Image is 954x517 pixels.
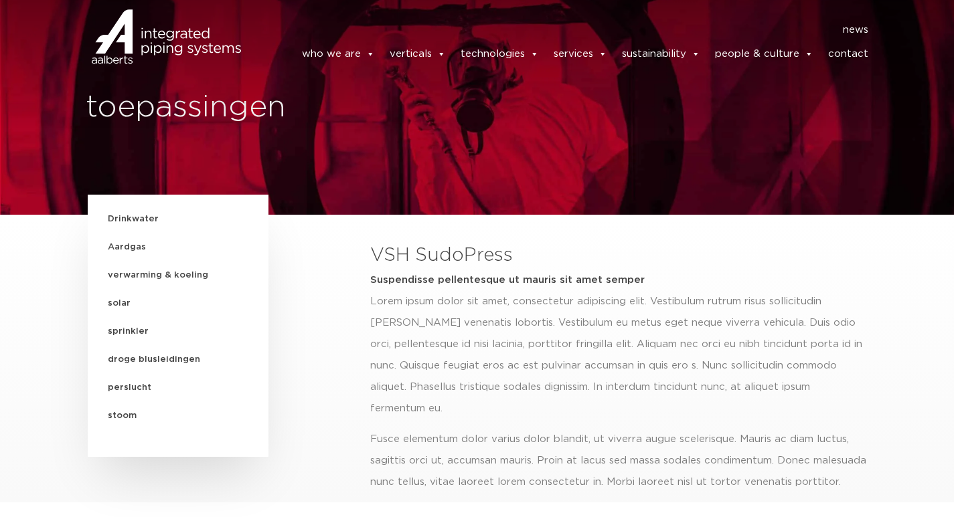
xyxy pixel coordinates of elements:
[101,205,255,233] span: Drinkwater
[101,290,255,318] span: solar
[622,41,700,68] a: sustainability
[554,41,607,68] a: services
[101,374,255,402] span: perslucht
[461,41,539,68] a: technologies
[370,291,866,419] p: Lorem ipsum dolor sit amet, consectetur adipiscing elit. Vestibulum rutrum risus sollicitudin [PE...
[261,19,869,41] nav: Menu
[370,270,866,291] h5: Suspendisse pellentesque ut mauris sit amet semper
[370,429,866,493] p: Fusce elementum dolor varius dolor blandit, ut viverra augue scelerisque. Mauris ac diam luctus, ...
[101,402,255,430] span: stoom
[390,41,446,68] a: verticals
[843,19,868,41] a: news
[715,41,813,68] a: people & culture
[302,41,375,68] a: who we are
[828,41,868,68] a: contact
[101,233,255,262] span: Aardgas
[370,215,866,270] h3: VSH SudoPress
[101,318,255,346] span: sprinkler
[101,262,255,290] span: verwarming & koeling
[101,346,255,374] span: droge blusleidingen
